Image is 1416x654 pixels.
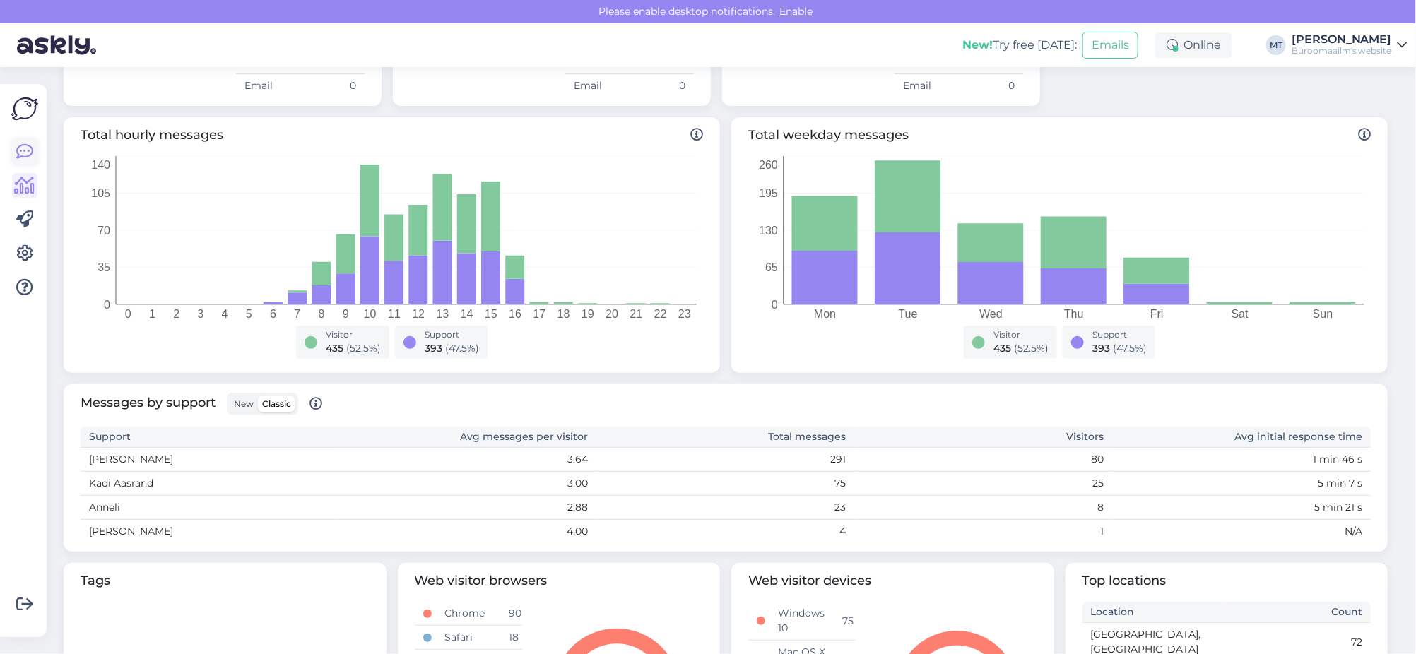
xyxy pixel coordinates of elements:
[993,328,1049,341] div: Visitor
[436,602,500,626] td: Chrome
[270,308,276,320] tspan: 6
[582,308,594,320] tspan: 19
[630,308,642,320] tspan: 21
[412,308,425,320] tspan: 12
[596,520,854,544] td: 4
[509,308,521,320] tspan: 16
[262,398,291,409] span: Classic
[855,520,1113,544] td: 1
[81,571,370,590] span: Tags
[1113,342,1147,355] span: ( 47.5 %)
[364,308,377,320] tspan: 10
[234,398,254,409] span: New
[445,342,479,355] span: ( 47.5 %)
[678,308,691,320] tspan: 23
[81,393,322,415] span: Messages by support
[1292,45,1392,57] div: Büroomaailm's website
[1113,472,1371,496] td: 5 min 7 s
[776,5,818,18] span: Enable
[533,308,545,320] tspan: 17
[338,496,596,520] td: 2.88
[855,472,1113,496] td: 25
[91,159,110,171] tspan: 140
[1313,308,1333,320] tspan: Sun
[855,448,1113,472] td: 80
[1232,308,1249,320] tspan: Sat
[979,308,1003,320] tspan: Wed
[338,520,596,544] td: 4.00
[1082,571,1371,590] span: Top locations
[1092,328,1147,341] div: Support
[596,472,854,496] td: 75
[91,187,110,199] tspan: 105
[1227,602,1371,623] th: Count
[294,308,300,320] tspan: 7
[98,225,110,237] tspan: 70
[899,308,918,320] tspan: Tue
[485,308,497,320] tspan: 15
[962,37,1077,54] div: Try free [DATE]:
[1014,342,1049,355] span: ( 52.5 %)
[222,308,228,320] tspan: 4
[1113,427,1371,448] th: Avg initial response time
[630,74,694,98] td: 0
[173,308,179,320] tspan: 2
[343,308,349,320] tspan: 9
[1292,34,1408,57] a: [PERSON_NAME]Büroomaailm's website
[81,126,703,145] span: Total hourly messages
[769,602,834,641] td: Windows 10
[1092,342,1110,355] span: 393
[415,571,704,590] span: Web visitor browsers
[596,427,854,448] th: Total messages
[855,427,1113,448] th: Visitors
[326,328,381,341] div: Visitor
[98,261,110,273] tspan: 35
[326,342,343,355] span: 435
[81,520,338,544] td: [PERSON_NAME]
[346,342,381,355] span: ( 52.5 %)
[1082,602,1227,623] th: Location
[1113,496,1371,520] td: 5 min 21 s
[338,472,596,496] td: 3.00
[855,496,1113,520] td: 8
[565,74,630,98] td: Email
[1113,448,1371,472] td: 1 min 46 s
[338,448,596,472] td: 3.64
[962,38,993,52] b: New!
[993,342,1011,355] span: 435
[246,308,252,320] tspan: 5
[596,448,854,472] td: 291
[596,496,854,520] td: 23
[748,571,1037,590] span: Web visitor devices
[765,261,778,273] tspan: 65
[759,225,778,237] tspan: 130
[425,328,479,341] div: Support
[425,342,442,355] span: 393
[461,308,473,320] tspan: 14
[149,308,155,320] tspan: 1
[654,308,667,320] tspan: 22
[338,427,596,448] th: Avg messages per visitor
[748,126,1371,145] span: Total weekday messages
[436,626,500,650] td: Safari
[81,448,338,472] td: [PERSON_NAME]
[772,299,778,311] tspan: 0
[759,159,778,171] tspan: 260
[1155,32,1232,58] div: Online
[814,308,836,320] tspan: Mon
[557,308,570,320] tspan: 18
[1292,34,1392,45] div: [PERSON_NAME]
[319,308,325,320] tspan: 8
[500,626,521,650] td: 18
[1266,35,1286,55] div: MT
[81,472,338,496] td: Kadi Aasrand
[959,74,1023,98] td: 0
[1113,520,1371,544] td: N/A
[104,299,110,311] tspan: 0
[236,74,300,98] td: Email
[125,308,131,320] tspan: 0
[895,74,959,98] td: Email
[759,187,778,199] tspan: 195
[1064,308,1084,320] tspan: Thu
[1082,32,1138,59] button: Emails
